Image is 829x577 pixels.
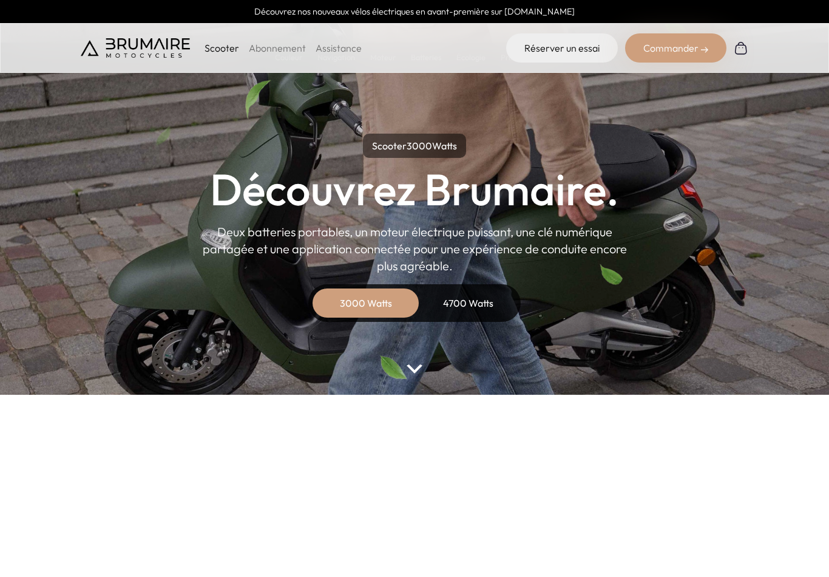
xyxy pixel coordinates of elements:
[363,134,466,158] p: Scooter Watts
[506,33,618,63] a: Réserver un essai
[701,46,708,53] img: right-arrow-2.png
[210,168,619,211] h1: Découvrez Brumaire.
[81,38,190,58] img: Brumaire Motocycles
[316,42,362,54] a: Assistance
[249,42,306,54] a: Abonnement
[734,41,748,55] img: Panier
[407,140,432,152] span: 3000
[317,288,414,318] div: 3000 Watts
[419,288,516,318] div: 4700 Watts
[205,41,239,55] p: Scooter
[407,364,422,374] img: arrow-bottom.png
[625,33,726,63] div: Commander
[202,224,627,275] p: Deux batteries portables, un moteur électrique puissant, une clé numérique partagée et une applic...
